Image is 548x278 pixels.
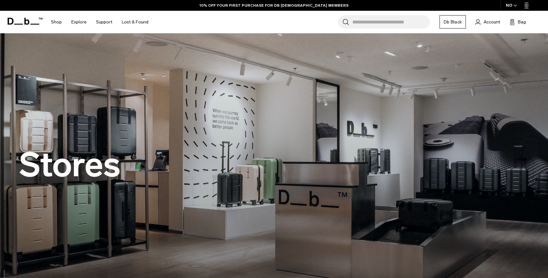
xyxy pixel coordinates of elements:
[19,148,121,182] h2: Stores
[475,18,500,26] a: Account
[484,19,500,25] span: Account
[122,11,148,33] a: Lost & Found
[440,15,466,29] a: Db Black
[46,11,153,33] nav: Main Navigation
[518,19,526,25] span: Bag
[51,11,62,33] a: Shop
[510,18,526,26] button: Bag
[199,3,349,8] a: 10% OFF YOUR FIRST PURCHASE FOR DB [DEMOGRAPHIC_DATA] MEMBERS
[96,11,112,33] a: Support
[71,11,87,33] a: Explore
